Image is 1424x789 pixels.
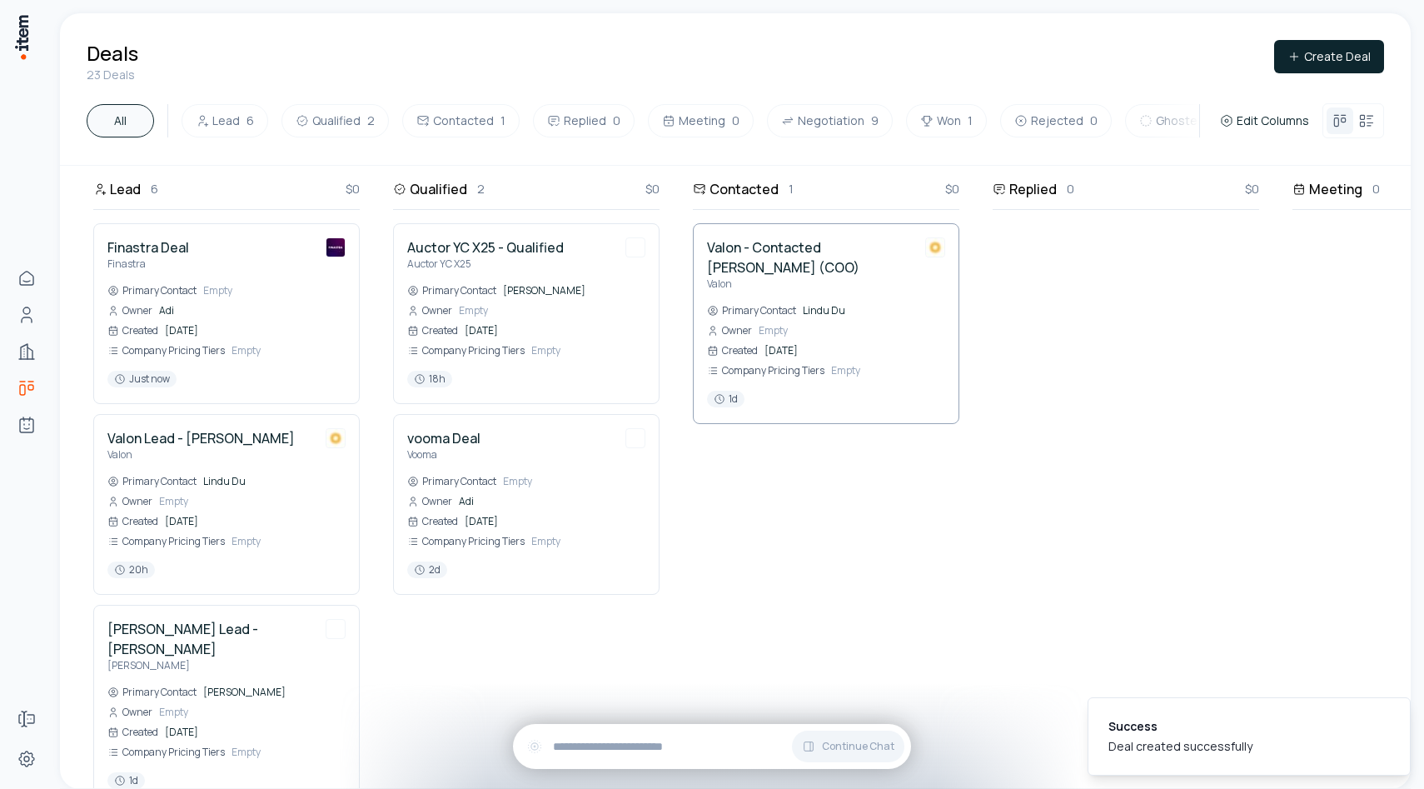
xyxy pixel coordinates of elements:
[165,324,346,337] span: [DATE]
[326,428,346,448] img: Valon
[407,562,447,581] button: 2d
[707,304,796,317] div: Primary Contact
[459,304,645,317] span: Empty
[803,304,945,317] span: Lindu Du
[407,237,564,257] h4: Auctor YC X25 - Qualified
[645,180,660,198] span: $0
[159,495,346,508] span: Empty
[968,112,973,129] span: 1
[232,344,346,357] span: Empty
[10,335,43,368] a: Companies
[246,112,254,129] span: 6
[531,535,645,548] span: Empty
[93,414,360,595] div: Valon Lead - [PERSON_NAME]ValonValonPrimary ContactLindu DuOwnerEmptyCreated[DATE]Company Pricing...
[107,428,295,448] h4: Valon Lead - [PERSON_NAME]
[107,257,189,271] p: Finastra
[407,257,564,271] p: Auctor YC X25
[407,475,496,488] div: Primary Contact
[407,428,480,448] h4: vooma Deal
[407,515,458,528] div: Created
[87,40,138,67] h1: Deals
[407,304,452,317] div: Owner
[407,237,645,390] a: Auctor YC X25 - QualifiedAuctor YC X25Auctor YC X25Primary Contact[PERSON_NAME]OwnerEmptyCreated[...
[407,324,458,337] div: Created
[107,726,158,739] div: Created
[871,112,879,129] span: 9
[407,448,480,462] p: Vooma
[232,746,346,759] span: Empty
[625,428,645,448] img: Vooma
[107,428,346,581] a: Valon Lead - [PERSON_NAME]ValonValonPrimary ContactLindu DuOwnerEmptyCreated[DATE]Company Pricing...
[159,706,346,719] span: Empty
[107,448,295,462] p: Valon
[513,724,911,769] div: Continue Chat
[1009,179,1057,199] h3: Replied
[613,112,620,129] span: 0
[107,535,225,548] div: Company Pricing Tiers
[151,180,158,198] p: 6
[707,237,912,277] h4: Valon - Contacted [PERSON_NAME] (COO)
[107,772,145,789] span: 1d
[925,237,945,257] img: Valon
[107,344,225,357] div: Company Pricing Tiers
[1108,738,1252,755] div: Deal created successfully
[182,104,268,137] button: Lead6
[407,535,525,548] div: Company Pricing Tiers
[107,304,152,317] div: Owner
[503,475,645,488] span: Empty
[107,515,158,528] div: Created
[1000,104,1112,137] button: Rejected0
[767,104,893,137] button: Negotiation9
[407,284,496,297] div: Primary Contact
[107,562,155,578] span: 20h
[107,619,312,659] h4: [PERSON_NAME] Lead - [PERSON_NAME]
[346,180,360,198] span: $0
[393,223,660,404] div: Auctor YC X25 - QualifiedAuctor YC X25Auctor YC X25Primary Contact[PERSON_NAME]OwnerEmptyCreated[...
[710,179,779,199] h3: Contacted
[707,344,758,357] div: Created
[367,112,375,129] span: 2
[107,746,225,759] div: Company Pricing Tiers
[110,179,141,199] h3: Lead
[945,180,959,198] span: $0
[107,659,312,672] p: [PERSON_NAME]
[407,371,452,390] button: 18h
[707,391,744,407] span: 1d
[707,364,824,377] div: Company Pricing Tiers
[10,702,43,736] a: Forms
[107,475,197,488] div: Primary Contact
[107,706,152,719] div: Owner
[459,495,645,508] span: Adi
[1067,180,1074,198] p: 0
[87,104,154,137] button: All
[531,344,645,357] span: Empty
[393,414,660,595] div: vooma DealVoomaVoomaPrimary ContactEmptyOwnerAdiCreated[DATE]Company Pricing TiersEmpty2d
[407,371,452,387] span: 18h
[13,13,30,61] img: Item Brain Logo
[407,428,645,581] a: vooma DealVoomaVoomaPrimary ContactEmptyOwnerAdiCreated[DATE]Company Pricing TiersEmpty2d
[707,391,744,410] button: 1d
[1125,104,1231,137] button: Ghosted
[792,731,904,762] button: Continue Chat
[503,284,645,297] span: [PERSON_NAME]
[203,475,346,488] span: Lindu Du
[465,324,645,337] span: [DATE]
[107,237,346,390] a: Finastra DealFinastraFinastraPrimary ContactEmptyOwnerAdiCreated[DATE]Company Pricing TiersEmptyJ...
[165,726,346,739] span: [DATE]
[159,304,346,317] span: Adi
[465,515,645,528] span: [DATE]
[93,223,360,404] div: Finastra DealFinastraFinastraPrimary ContactEmptyOwnerAdiCreated[DATE]Company Pricing TiersEmptyJ...
[407,562,447,578] span: 2d
[410,179,467,199] h3: Qualified
[1372,180,1380,198] p: 0
[326,237,346,257] img: Finastra
[402,104,520,137] button: Contacted1
[203,284,346,297] span: Empty
[107,324,158,337] div: Created
[1108,718,1252,735] div: Success
[107,686,197,699] div: Primary Contact
[1090,112,1098,129] span: 0
[107,495,152,508] div: Owner
[10,298,43,332] a: People
[732,112,739,129] span: 0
